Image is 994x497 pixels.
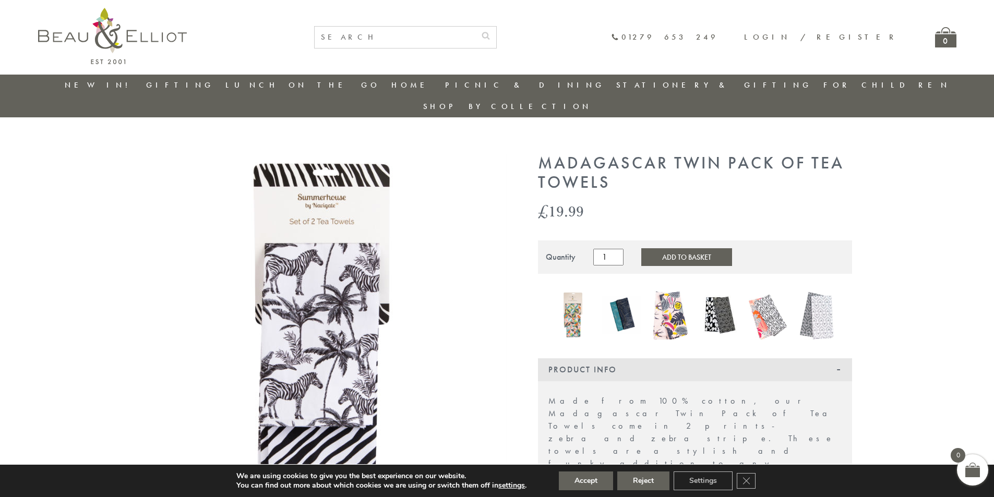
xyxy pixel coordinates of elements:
[749,290,787,342] a: Tribal Fusion Twin Pack of Tea Towels
[935,27,956,47] a: 0
[617,471,669,490] button: Reject
[391,80,433,90] a: Home
[611,33,718,42] a: 01279 653 249
[616,80,812,90] a: Stationery & Gifting
[498,481,525,490] button: settings
[236,481,526,490] p: You can find out more about which cookies we are using or switch them off in .
[823,80,950,90] a: For Children
[798,290,836,340] img: Vibe Cotton Twin Pack of Tea Towels
[737,473,756,489] button: Close GDPR Cookie Banner
[641,248,732,266] button: Add to Basket
[538,200,548,222] span: £
[236,471,526,481] p: We are using cookies to give you the best experience on our website.
[538,200,584,222] bdi: 19.99
[538,154,852,192] h1: Madagascar Twin Pack of Tea Towels
[798,290,836,342] a: Vibe Cotton Twin Pack of Tea Towels
[554,289,592,341] img: Carnaby set of 2 tea towels
[423,101,592,112] a: Shop by collection
[65,80,135,90] a: New in!
[225,80,380,90] a: Lunch On The Go
[700,296,739,336] a: Monochrome Tea Towels
[651,290,690,340] img: Guatemala Twin Pack of Tea Towels
[538,358,852,381] div: Product Info
[744,32,899,42] a: Login / Register
[593,249,624,265] input: Product quantity
[602,296,641,334] img: Botanicals Set of 2 tea towels
[951,448,965,463] span: 0
[445,80,605,90] a: Picnic & Dining
[674,471,733,490] button: Settings
[700,296,739,334] img: Monochrome Tea Towels
[38,8,187,64] img: logo
[651,290,690,342] a: Guatemala Twin Pack of Tea Towels
[602,296,641,336] a: Botanicals Set of 2 tea towels
[559,471,613,490] button: Accept
[546,252,576,262] div: Quantity
[554,289,592,343] a: Carnaby set of 2 tea towels
[146,80,214,90] a: Gifting
[315,27,475,48] input: SEARCH
[749,290,787,340] img: Tribal Fusion Twin Pack of Tea Towels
